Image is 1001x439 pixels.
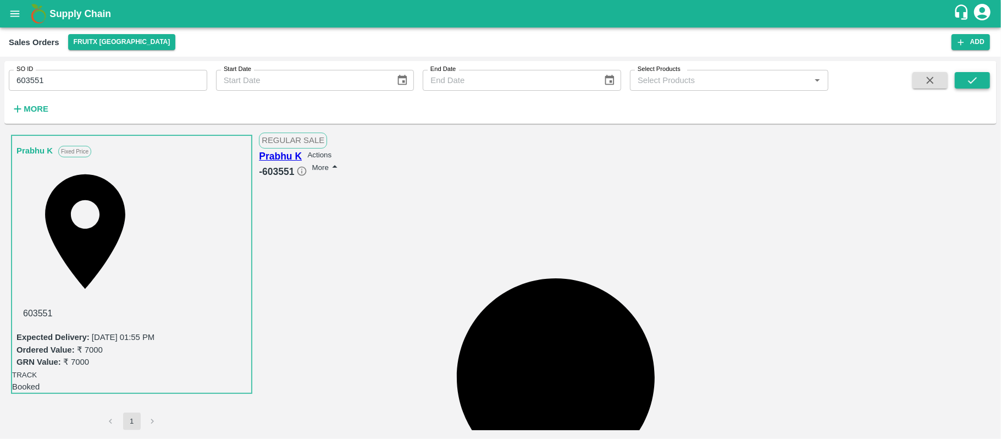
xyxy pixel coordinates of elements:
input: Enter SO ID [9,70,207,91]
span: Regular Sale [259,133,327,148]
label: ₹ 7000 [63,358,89,366]
label: [DATE] 01:55 PM [92,333,154,342]
span: Booked [12,382,40,391]
label: Expected Delivery : [16,333,90,342]
strong: More [24,105,48,113]
a: Supply Chain [49,6,953,21]
label: End Date [430,65,456,74]
button: Actions [307,151,331,159]
b: Supply Chain [49,8,111,19]
nav: pagination navigation [101,413,163,430]
button: Open [810,73,825,87]
label: GRN Value: [16,358,61,366]
h6: - 603551 [259,164,307,179]
input: End Date [423,70,594,91]
a: Prabhu K [259,149,307,164]
label: Start Date [224,65,251,74]
label: SO ID [16,65,33,74]
div: account of current user [972,2,992,25]
button: open drawer [2,1,27,26]
button: More [9,100,51,118]
label: ₹ 7000 [77,345,103,354]
a: Prabhu K [16,144,53,158]
button: Choose date [392,70,413,91]
img: logo [27,3,49,25]
button: Choose date [599,70,620,91]
button: Add [952,34,990,50]
p: Fixed Price [58,146,91,157]
label: Select Products [638,65,681,74]
label: Ordered Value: [16,345,75,354]
div: customer-support [953,4,972,24]
input: Start Date [216,70,388,91]
input: Select Products [633,73,807,87]
div: Sales Orders [9,35,59,50]
div: 603551 [16,300,247,327]
button: page 1 [123,413,141,430]
button: More [312,161,341,174]
button: Select DC [68,34,176,50]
